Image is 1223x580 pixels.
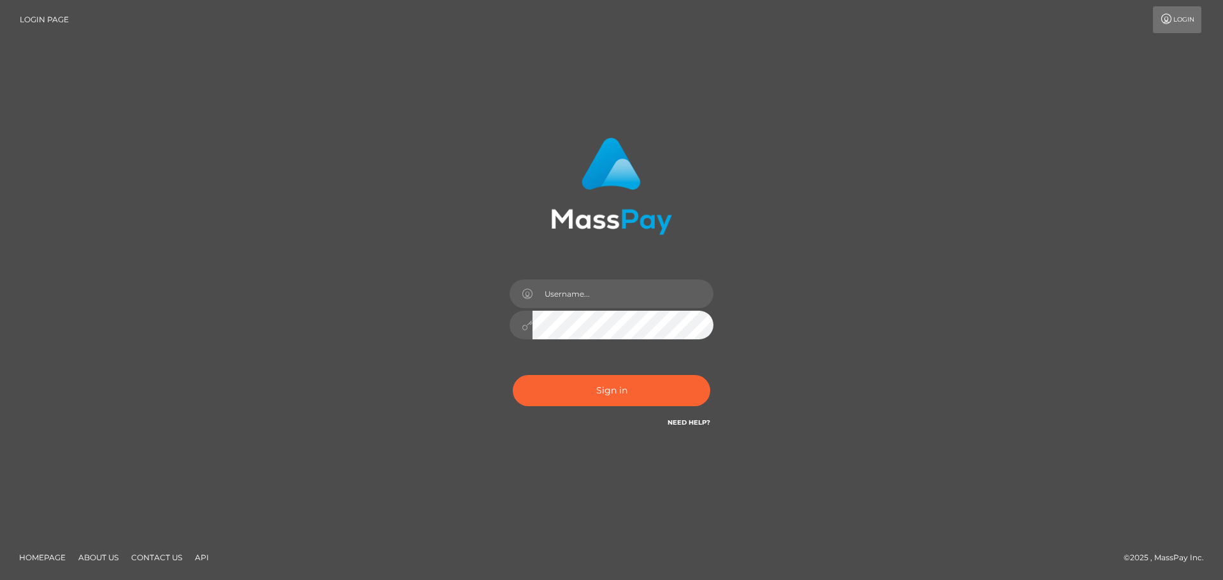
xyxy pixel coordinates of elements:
a: Login Page [20,6,69,33]
button: Sign in [513,375,710,406]
a: Contact Us [126,548,187,567]
a: Homepage [14,548,71,567]
div: © 2025 , MassPay Inc. [1124,551,1213,565]
a: Need Help? [668,418,710,427]
a: Login [1153,6,1201,33]
a: About Us [73,548,124,567]
a: API [190,548,214,567]
img: MassPay Login [551,138,672,235]
input: Username... [533,279,713,308]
